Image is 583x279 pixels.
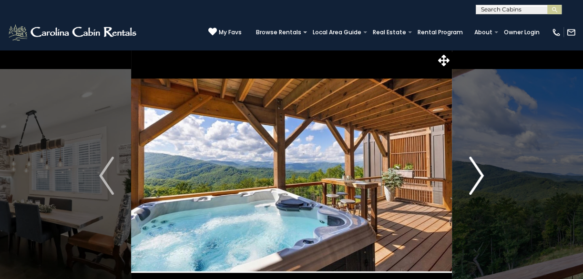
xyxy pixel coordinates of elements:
[308,26,366,39] a: Local Area Guide
[99,157,113,195] img: arrow
[219,28,242,37] span: My Favs
[413,26,468,39] a: Rental Program
[208,27,242,37] a: My Favs
[499,26,544,39] a: Owner Login
[566,28,576,37] img: mail-regular-white.png
[251,26,306,39] a: Browse Rentals
[470,26,497,39] a: About
[552,28,561,37] img: phone-regular-white.png
[469,157,483,195] img: arrow
[7,23,139,42] img: White-1-2.png
[368,26,411,39] a: Real Estate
